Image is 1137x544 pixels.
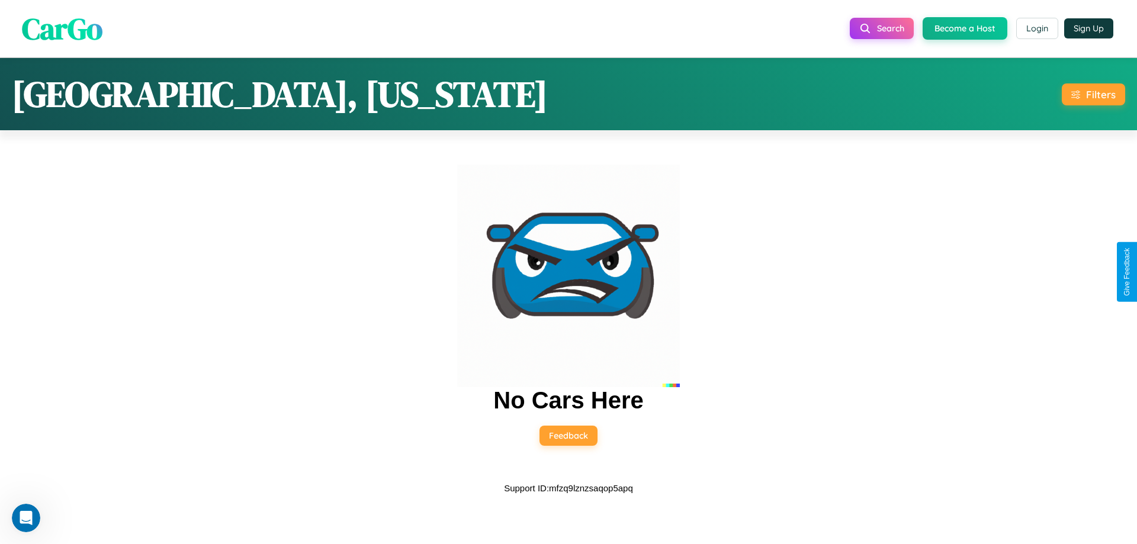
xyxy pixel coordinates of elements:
span: CarGo [22,8,102,49]
button: Login [1016,18,1058,39]
img: car [457,165,680,387]
p: Support ID: mfzq9lznzsaqop5apq [504,480,633,496]
button: Sign Up [1064,18,1113,38]
div: Give Feedback [1123,248,1131,296]
button: Become a Host [923,17,1007,40]
div: Filters [1086,88,1116,101]
span: Search [877,23,904,34]
button: Search [850,18,914,39]
button: Filters [1062,83,1125,105]
h2: No Cars Here [493,387,643,414]
iframe: Intercom live chat [12,504,40,532]
h1: [GEOGRAPHIC_DATA], [US_STATE] [12,70,548,118]
button: Feedback [539,426,598,446]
